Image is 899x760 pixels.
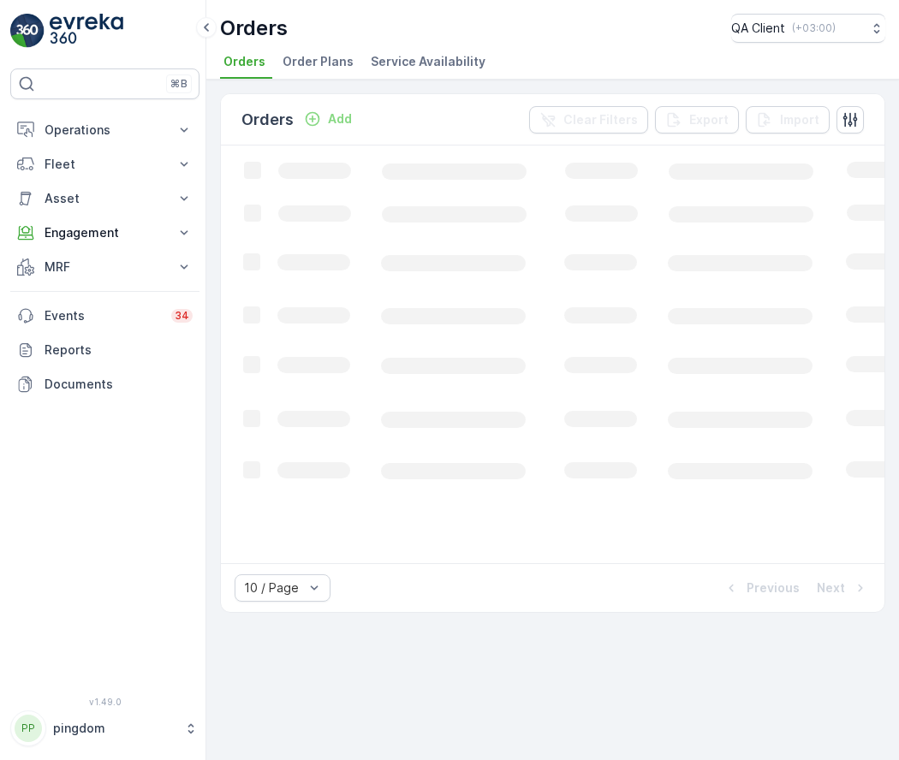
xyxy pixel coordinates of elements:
[10,367,199,401] a: Documents
[45,156,165,173] p: Fleet
[10,147,199,181] button: Fleet
[45,190,165,207] p: Asset
[15,715,42,742] div: PP
[175,309,189,323] p: 34
[45,341,193,359] p: Reports
[10,250,199,284] button: MRF
[297,109,359,129] button: Add
[689,111,729,128] p: Export
[10,333,199,367] a: Reports
[45,258,165,276] p: MRF
[45,376,193,393] p: Documents
[10,181,199,216] button: Asset
[10,216,199,250] button: Engagement
[220,15,288,42] p: Orders
[283,53,354,70] span: Order Plans
[815,578,871,598] button: Next
[223,53,265,70] span: Orders
[10,113,199,147] button: Operations
[746,106,830,134] button: Import
[45,122,165,139] p: Operations
[10,697,199,707] span: v 1.49.0
[371,53,485,70] span: Service Availability
[45,224,165,241] p: Engagement
[50,14,123,48] img: logo_light-DOdMpM7g.png
[45,307,161,324] p: Events
[10,710,199,746] button: PPpingdom
[731,14,885,43] button: QA Client(+03:00)
[10,299,199,333] a: Events34
[780,111,819,128] p: Import
[241,108,294,132] p: Orders
[170,77,188,91] p: ⌘B
[792,21,836,35] p: ( +03:00 )
[53,720,176,737] p: pingdom
[10,14,45,48] img: logo
[529,106,648,134] button: Clear Filters
[655,106,739,134] button: Export
[747,579,800,597] p: Previous
[817,579,845,597] p: Next
[328,110,352,128] p: Add
[721,578,801,598] button: Previous
[731,20,785,37] p: QA Client
[563,111,638,128] p: Clear Filters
